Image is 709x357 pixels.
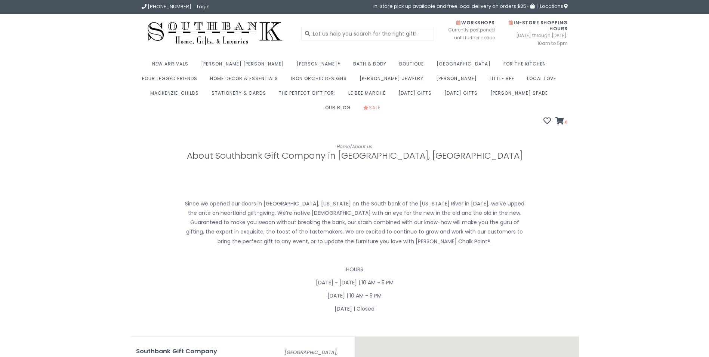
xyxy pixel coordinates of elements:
[490,88,552,103] a: [PERSON_NAME] Spade
[503,59,550,73] a: For the Kitchen
[398,88,435,103] a: [DATE] Gifts
[301,27,434,40] input: Let us help you search for the right gift!
[506,31,568,47] span: [DATE] through [DATE]: 10am to 5pm
[373,4,534,9] span: in-store pick up available and free local delivery on orders $25+
[184,199,525,246] p: Since we opened our doors in [GEOGRAPHIC_DATA], [US_STATE] on the South bank of the [US_STATE] Ri...
[142,143,568,151] div: /
[348,88,389,103] a: Le Bee Marché
[537,4,568,9] a: Locations
[436,73,481,88] a: [PERSON_NAME]
[142,3,191,10] a: [PHONE_NUMBER]
[142,304,568,314] p: [DATE] | Closed
[564,119,568,125] span: 0
[197,3,210,10] a: Login
[456,19,495,26] span: Workshops
[142,278,568,287] p: [DATE] - [DATE] | 10 AM - 5 PM
[201,59,288,73] a: [PERSON_NAME] [PERSON_NAME]
[210,73,282,88] a: Home Decor & Essentials
[337,143,350,150] a: Home
[212,88,270,103] a: Stationery & Cards
[352,143,372,150] a: About us
[540,3,568,10] span: Locations
[150,88,203,103] a: MacKenzie-Childs
[136,348,267,355] h4: Southbank Gift Company
[279,88,339,103] a: The perfect gift for:
[142,19,289,48] img: Southbank Gift Company -- Home, Gifts, and Luxuries
[444,88,481,103] a: [DATE] Gifts
[142,151,568,161] h1: About Southbank Gift Company in [GEOGRAPHIC_DATA], [GEOGRAPHIC_DATA]
[509,19,568,32] span: In-Store Shopping Hours
[437,59,494,73] a: [GEOGRAPHIC_DATA]
[490,73,518,88] a: Little Bee
[325,103,354,117] a: Our Blog
[527,73,560,88] a: Local Love
[346,266,363,273] span: HOURS
[555,118,568,125] a: 0
[142,291,568,300] p: [DATE] | 10 AM - 5 PM
[363,103,384,117] a: Sale
[353,59,390,73] a: Bath & Body
[148,3,191,10] span: [PHONE_NUMBER]
[152,59,192,73] a: New Arrivals
[360,73,427,88] a: [PERSON_NAME] Jewelry
[142,73,201,88] a: Four Legged Friends
[399,59,428,73] a: Boutique
[439,26,495,42] span: Currently postponed until further notice
[291,73,351,88] a: Iron Orchid Designs
[297,59,344,73] a: [PERSON_NAME]®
